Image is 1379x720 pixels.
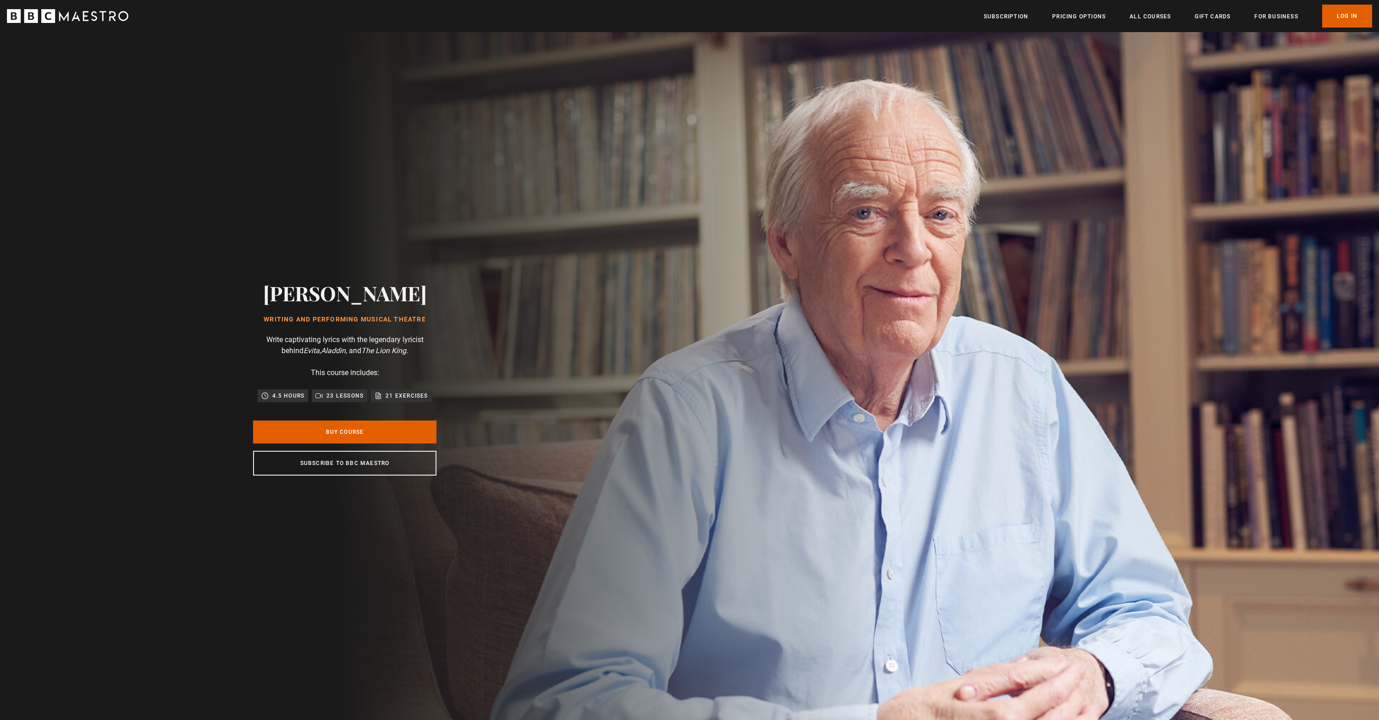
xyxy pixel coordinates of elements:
[1322,5,1372,28] a: Log In
[263,281,427,305] h2: [PERSON_NAME]
[311,367,379,378] p: This course includes:
[303,346,320,355] i: Evita
[7,9,128,23] svg: BBC Maestro
[361,346,406,355] i: The Lion King
[1254,12,1298,21] a: For business
[984,12,1028,21] a: Subscription
[263,316,427,323] h1: Writing and Performing Musical Theatre
[386,391,428,400] p: 21 exercises
[1195,12,1230,21] a: Gift Cards
[253,334,436,356] p: Write captivating lyrics with the legendary lyricist behind , , and .
[326,391,364,400] p: 23 lessons
[253,421,436,443] a: Buy Course
[1130,12,1171,21] a: All Courses
[1052,12,1106,21] a: Pricing Options
[272,391,304,400] p: 4.5 hours
[984,5,1372,28] nav: Primary
[321,346,346,355] i: Aladdin
[253,451,436,476] a: Subscribe to BBC Maestro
